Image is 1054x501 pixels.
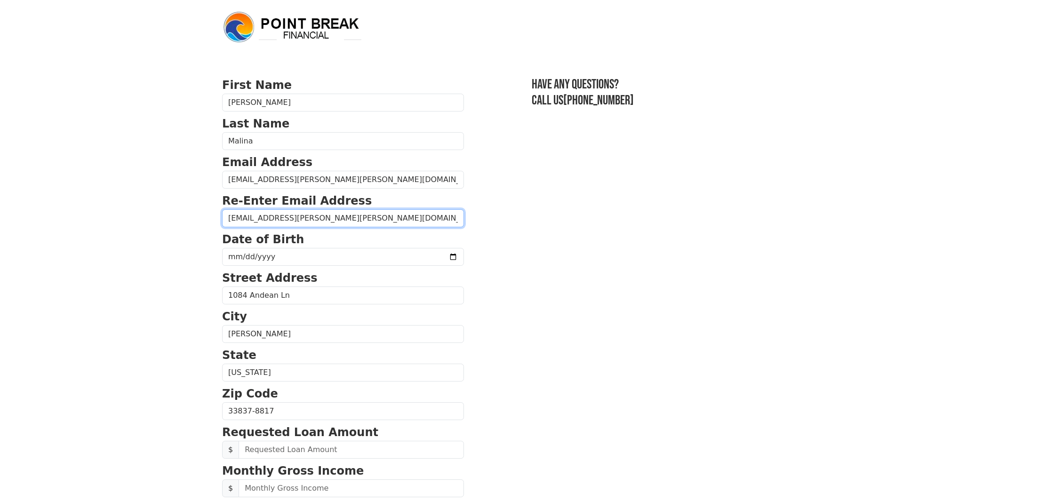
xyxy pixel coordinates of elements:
strong: City [222,310,247,323]
span: $ [222,479,239,497]
p: Monthly Gross Income [222,462,464,479]
input: Re-Enter Email Address [222,209,464,227]
strong: First Name [222,79,292,92]
input: Requested Loan Amount [239,441,464,459]
span: $ [222,441,239,459]
strong: Last Name [222,117,289,130]
strong: State [222,349,256,362]
img: logo.png [222,10,363,44]
h3: Have any questions? [532,77,832,93]
input: Last Name [222,132,464,150]
a: [PHONE_NUMBER] [563,93,634,108]
h3: Call us [532,93,832,109]
input: City [222,325,464,343]
input: Street Address [222,286,464,304]
strong: Requested Loan Amount [222,426,378,439]
input: Email Address [222,171,464,189]
input: First Name [222,94,464,111]
strong: Zip Code [222,387,278,400]
strong: Re-Enter Email Address [222,194,372,207]
strong: Email Address [222,156,312,169]
strong: Street Address [222,271,318,285]
input: Zip Code [222,402,464,420]
strong: Date of Birth [222,233,304,246]
input: Monthly Gross Income [239,479,464,497]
